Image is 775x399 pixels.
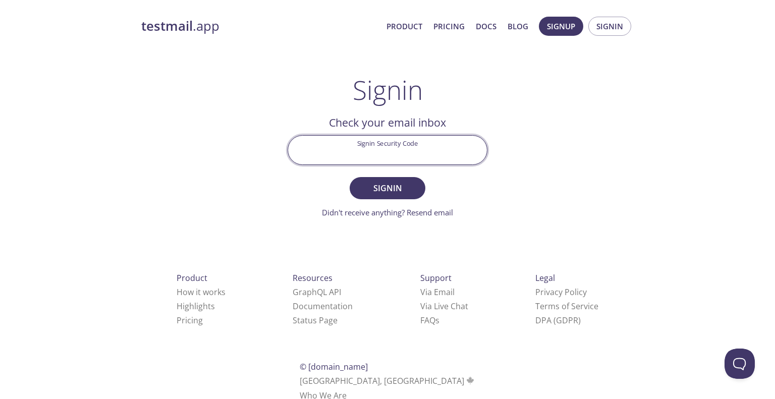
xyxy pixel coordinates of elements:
[420,272,452,283] span: Support
[293,287,341,298] a: GraphQL API
[420,315,439,326] a: FAQ
[725,349,755,379] iframe: Help Scout Beacon - Open
[420,287,455,298] a: Via Email
[386,20,422,33] a: Product
[293,301,353,312] a: Documentation
[539,17,583,36] button: Signup
[300,361,368,372] span: © [DOMAIN_NAME]
[293,315,338,326] a: Status Page
[535,272,555,283] span: Legal
[300,375,476,386] span: [GEOGRAPHIC_DATA], [GEOGRAPHIC_DATA]
[547,20,575,33] span: Signup
[535,315,581,326] a: DPA (GDPR)
[508,20,528,33] a: Blog
[535,287,587,298] a: Privacy Policy
[353,75,423,105] h1: Signin
[177,301,215,312] a: Highlights
[350,177,425,199] button: Signin
[596,20,623,33] span: Signin
[361,181,414,195] span: Signin
[141,17,193,35] strong: testmail
[293,272,333,283] span: Resources
[420,301,468,312] a: Via Live Chat
[288,114,487,131] h2: Check your email inbox
[435,315,439,326] span: s
[177,315,203,326] a: Pricing
[322,207,453,217] a: Didn't receive anything? Resend email
[141,18,378,35] a: testmail.app
[177,287,226,298] a: How it works
[433,20,465,33] a: Pricing
[177,272,207,283] span: Product
[535,301,598,312] a: Terms of Service
[476,20,496,33] a: Docs
[588,17,631,36] button: Signin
